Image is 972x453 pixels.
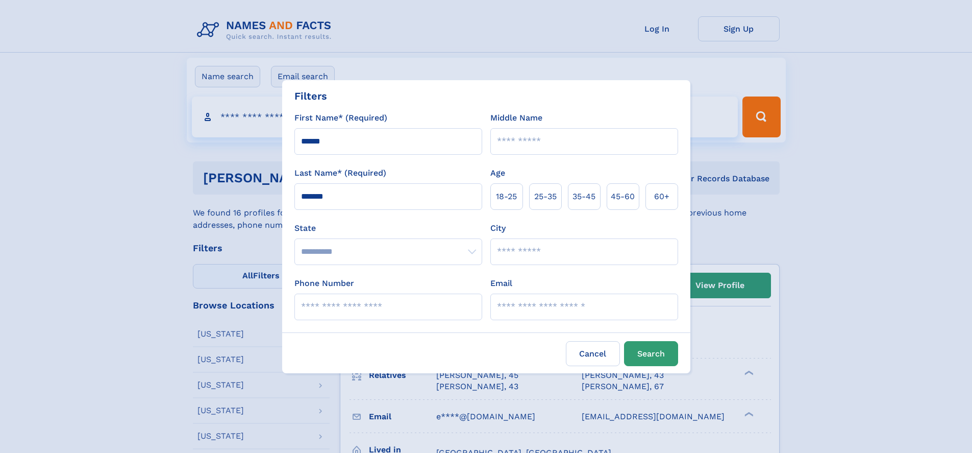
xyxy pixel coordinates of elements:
label: State [294,222,482,234]
span: 45‑60 [611,190,635,203]
span: 60+ [654,190,669,203]
span: 18‑25 [496,190,517,203]
label: City [490,222,506,234]
span: 25‑35 [534,190,557,203]
label: Email [490,277,512,290]
span: 35‑45 [572,190,595,203]
button: Search [624,341,678,366]
div: Filters [294,88,327,104]
label: Phone Number [294,277,354,290]
label: Last Name* (Required) [294,167,386,179]
label: Age [490,167,505,179]
label: Cancel [566,341,620,366]
label: First Name* (Required) [294,112,387,124]
label: Middle Name [490,112,542,124]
